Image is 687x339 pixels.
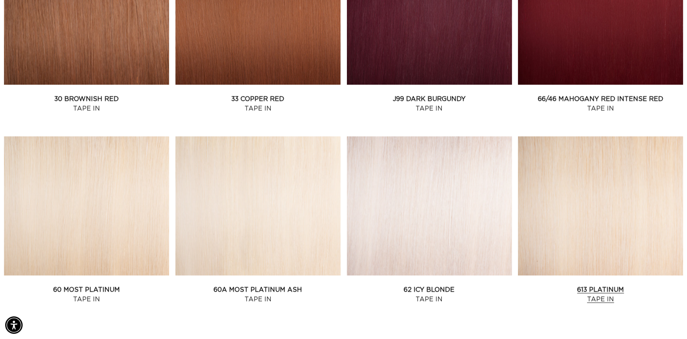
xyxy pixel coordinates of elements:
[518,94,683,113] a: 66/46 Mahogany Red Intense Red Tape In
[347,94,512,113] a: J99 Dark Burgundy Tape In
[175,94,341,113] a: 33 Copper Red Tape In
[347,285,512,304] a: 62 Icy Blonde Tape In
[4,285,169,304] a: 60 Most Platinum Tape In
[647,301,687,339] iframe: Chat Widget
[4,94,169,113] a: 30 Brownish Red Tape In
[518,285,683,304] a: 613 Platinum Tape In
[5,316,23,334] div: Accessibility Menu
[175,285,341,304] a: 60A Most Platinum Ash Tape In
